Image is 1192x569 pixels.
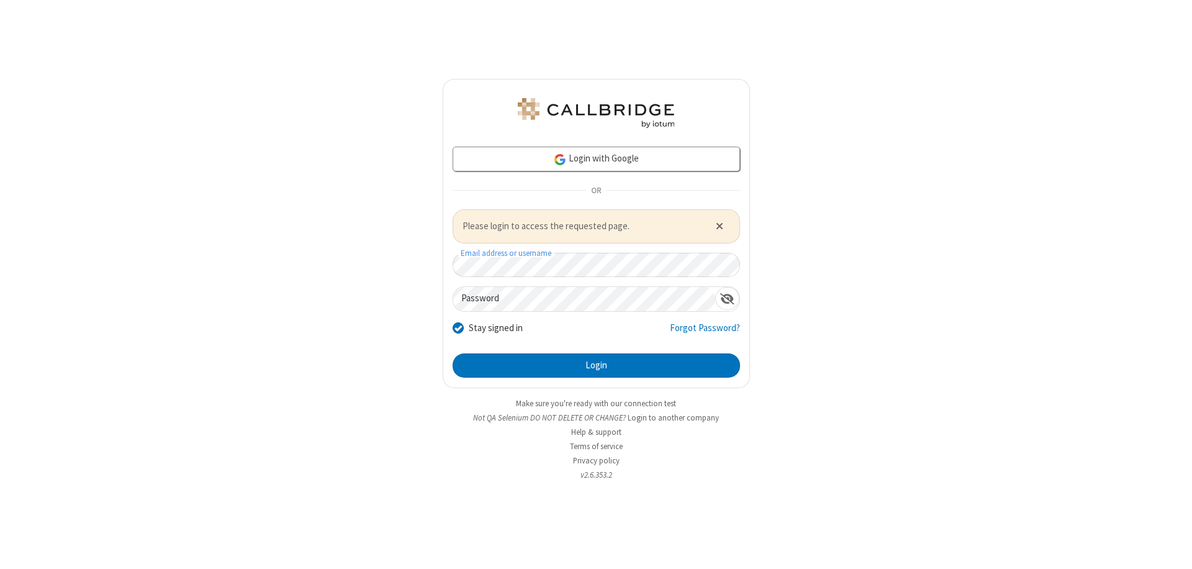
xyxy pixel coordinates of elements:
[516,398,676,409] a: Make sure you're ready with our connection test
[453,147,740,171] a: Login with Google
[586,182,606,199] span: OR
[670,321,740,345] a: Forgot Password?
[443,469,750,481] li: v2.6.353.2
[453,287,715,311] input: Password
[571,427,621,437] a: Help & support
[469,321,523,335] label: Stay signed in
[553,153,567,166] img: google-icon.png
[570,441,623,452] a: Terms of service
[628,412,719,424] button: Login to another company
[453,253,740,277] input: Email address or username
[715,287,739,310] div: Show password
[463,219,700,234] span: Please login to access the requested page.
[573,455,620,466] a: Privacy policy
[709,217,729,235] button: Close alert
[453,353,740,378] button: Login
[443,412,750,424] li: Not QA Selenium DO NOT DELETE OR CHANGE?
[515,98,677,128] img: QA Selenium DO NOT DELETE OR CHANGE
